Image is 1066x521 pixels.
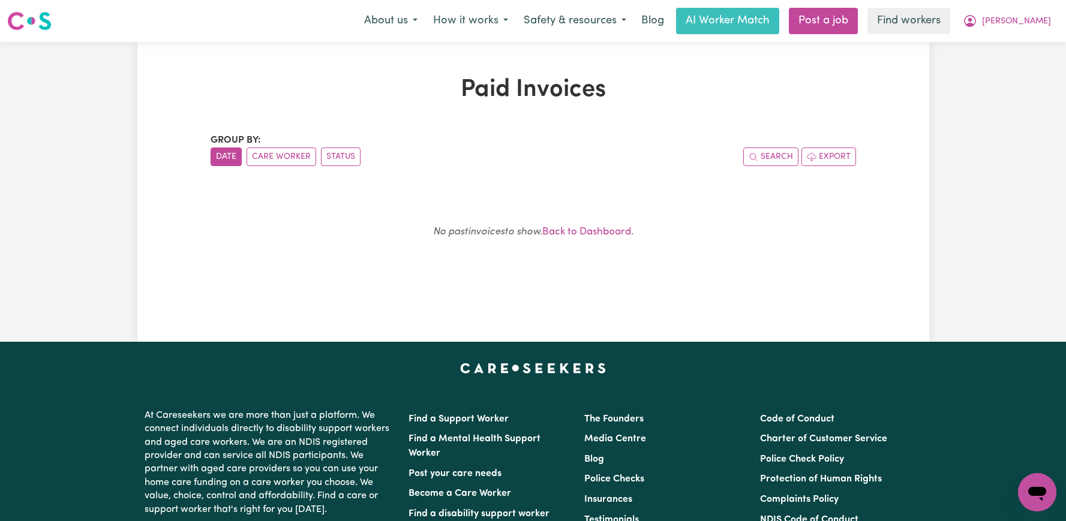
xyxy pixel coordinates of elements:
[7,10,52,32] img: Careseekers logo
[760,474,882,484] a: Protection of Human Rights
[211,76,856,104] h1: Paid Invoices
[409,489,511,498] a: Become a Care Worker
[743,147,798,166] button: Search
[760,434,887,444] a: Charter of Customer Service
[584,454,604,464] a: Blog
[584,434,646,444] a: Media Centre
[542,227,631,237] a: Back to Dashboard
[211,135,261,145] span: Group by:
[409,414,509,424] a: Find a Support Worker
[516,8,634,34] button: Safety & resources
[867,8,950,34] a: Find workers
[409,434,540,458] a: Find a Mental Health Support Worker
[584,474,644,484] a: Police Checks
[982,15,1051,28] span: [PERSON_NAME]
[7,7,52,35] a: Careseekers logo
[321,147,361,166] button: sort invoices by paid status
[801,147,856,166] button: Export
[145,404,394,521] p: At Careseekers we are more than just a platform. We connect individuals directly to disability su...
[433,227,542,237] em: No past invoices to show.
[425,8,516,34] button: How it works
[460,363,606,373] a: Careseekers home page
[1018,473,1056,511] iframe: Button to launch messaging window
[409,509,549,519] a: Find a disability support worker
[760,454,844,464] a: Police Check Policy
[584,495,632,504] a: Insurances
[409,469,502,478] a: Post your care needs
[356,8,425,34] button: About us
[760,414,834,424] a: Code of Conduct
[433,227,633,237] small: .
[955,8,1059,34] button: My Account
[211,147,242,166] button: sort invoices by date
[789,8,858,34] a: Post a job
[676,8,779,34] a: AI Worker Match
[634,8,671,34] a: Blog
[247,147,316,166] button: sort invoices by care worker
[760,495,839,504] a: Complaints Policy
[584,414,644,424] a: The Founders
